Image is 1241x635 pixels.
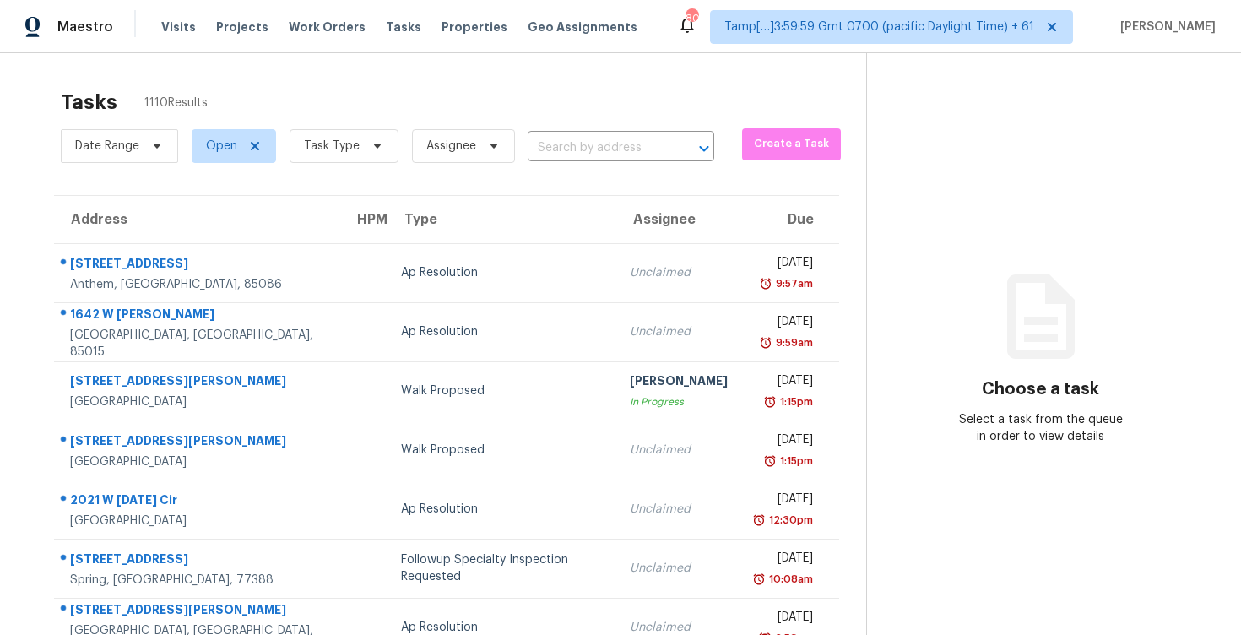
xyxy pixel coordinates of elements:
[630,501,728,518] div: Unclaimed
[766,512,813,529] div: 12:30pm
[401,323,602,340] div: Ap Resolution
[763,453,777,469] img: Overdue Alarm Icon
[528,135,667,161] input: Search by address
[772,275,813,292] div: 9:57am
[763,393,777,410] img: Overdue Alarm Icon
[161,19,196,35] span: Visits
[70,327,327,361] div: [GEOGRAPHIC_DATA], [GEOGRAPHIC_DATA], 85015
[70,453,327,470] div: [GEOGRAPHIC_DATA]
[289,19,366,35] span: Work Orders
[304,138,360,155] span: Task Type
[755,609,813,630] div: [DATE]
[630,323,728,340] div: Unclaimed
[630,393,728,410] div: In Progress
[692,137,716,160] button: Open
[755,313,813,334] div: [DATE]
[387,196,615,243] th: Type
[742,128,842,160] button: Create a Task
[528,19,637,35] span: Geo Assignments
[70,393,327,410] div: [GEOGRAPHIC_DATA]
[752,571,766,588] img: Overdue Alarm Icon
[70,551,327,572] div: [STREET_ADDRESS]
[630,560,728,577] div: Unclaimed
[216,19,268,35] span: Projects
[70,255,327,276] div: [STREET_ADDRESS]
[206,138,237,155] span: Open
[755,372,813,393] div: [DATE]
[777,453,813,469] div: 1:15pm
[70,306,327,327] div: 1642 W [PERSON_NAME]
[70,276,327,293] div: Anthem, [GEOGRAPHIC_DATA], 85086
[401,264,602,281] div: Ap Resolution
[686,10,697,27] div: 805
[401,551,602,585] div: Followup Specialty Inspection Requested
[340,196,387,243] th: HPM
[70,572,327,589] div: Spring, [GEOGRAPHIC_DATA], 77388
[751,134,833,154] span: Create a Task
[755,254,813,275] div: [DATE]
[724,19,1034,35] span: Tamp[…]3:59:59 Gmt 0700 (pacific Daylight Time) + 61
[752,512,766,529] img: Overdue Alarm Icon
[70,513,327,529] div: [GEOGRAPHIC_DATA]
[70,601,327,622] div: [STREET_ADDRESS][PERSON_NAME]
[70,432,327,453] div: [STREET_ADDRESS][PERSON_NAME]
[75,138,139,155] span: Date Range
[616,196,741,243] th: Assignee
[401,383,602,399] div: Walk Proposed
[401,442,602,459] div: Walk Proposed
[426,138,476,155] span: Assignee
[630,372,728,393] div: [PERSON_NAME]
[70,372,327,393] div: [STREET_ADDRESS][PERSON_NAME]
[766,571,813,588] div: 10:08am
[772,334,813,351] div: 9:59am
[442,19,507,35] span: Properties
[630,264,728,281] div: Unclaimed
[54,196,340,243] th: Address
[759,275,772,292] img: Overdue Alarm Icon
[144,95,208,111] span: 1110 Results
[755,431,813,453] div: [DATE]
[630,442,728,459] div: Unclaimed
[386,21,421,33] span: Tasks
[741,196,839,243] th: Due
[401,501,602,518] div: Ap Resolution
[982,381,1099,398] h3: Choose a task
[777,393,813,410] div: 1:15pm
[57,19,113,35] span: Maestro
[759,334,772,351] img: Overdue Alarm Icon
[755,491,813,512] div: [DATE]
[755,550,813,571] div: [DATE]
[70,491,327,513] div: 2021 W [DATE] Cir
[61,94,117,111] h2: Tasks
[1114,19,1216,35] span: [PERSON_NAME]
[954,411,1127,445] div: Select a task from the queue in order to view details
